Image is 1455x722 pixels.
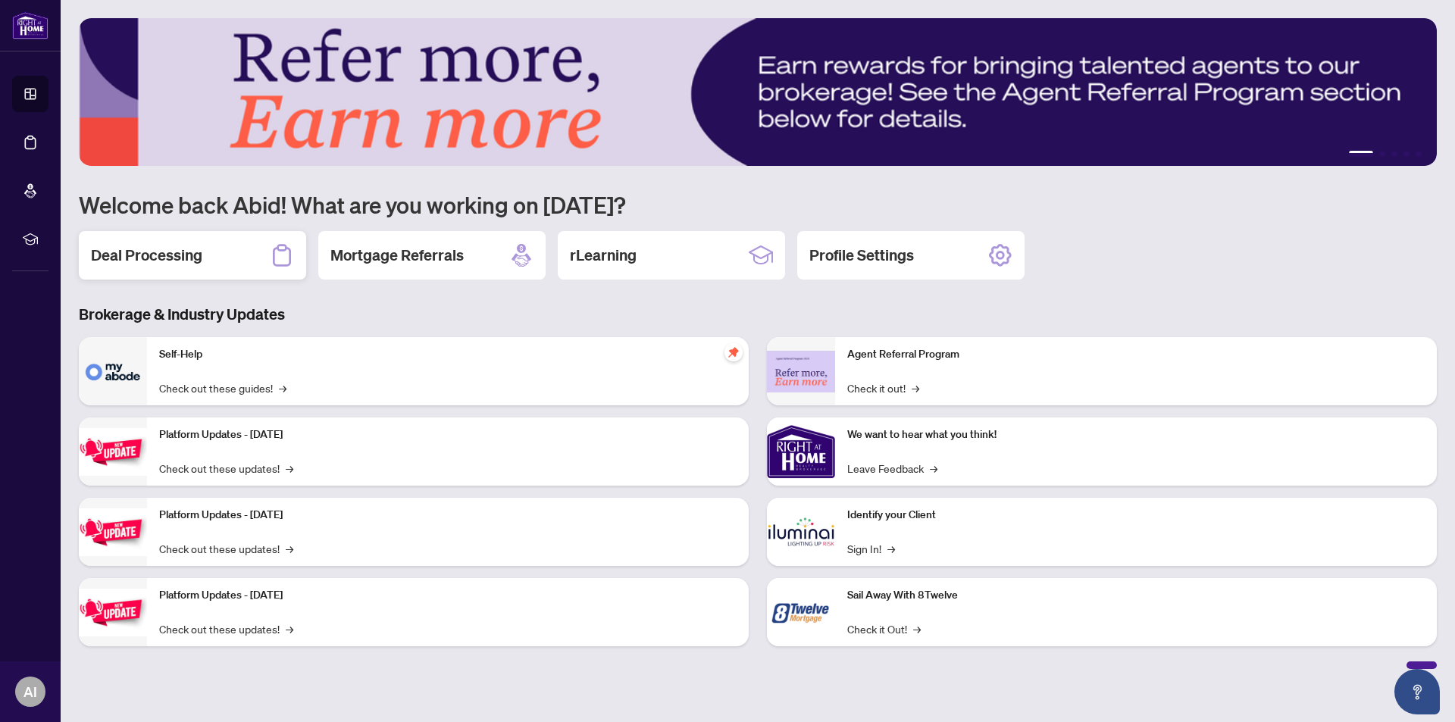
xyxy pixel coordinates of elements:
h2: Profile Settings [809,245,914,266]
img: We want to hear what you think! [767,417,835,486]
span: pushpin [724,343,743,361]
p: We want to hear what you think! [847,427,1425,443]
p: Platform Updates - [DATE] [159,507,737,524]
h2: Deal Processing [91,245,202,266]
a: Check out these updates!→ [159,620,293,637]
img: Slide 0 [79,18,1437,166]
span: → [912,380,919,396]
button: 2 [1379,151,1385,157]
span: → [887,540,895,557]
button: 1 [1349,151,1373,157]
a: Sign In!→ [847,540,895,557]
span: AI [23,681,37,702]
img: Platform Updates - July 21, 2025 [79,428,147,476]
a: Check out these updates!→ [159,540,293,557]
p: Identify your Client [847,507,1425,524]
h2: rLearning [570,245,637,266]
a: Check it Out!→ [847,620,921,637]
p: Platform Updates - [DATE] [159,587,737,604]
img: Platform Updates - June 23, 2025 [79,589,147,636]
img: Sail Away With 8Twelve [767,578,835,646]
h3: Brokerage & Industry Updates [79,304,1437,325]
img: logo [12,11,48,39]
a: Check out these guides!→ [159,380,286,396]
a: Leave Feedback→ [847,460,937,477]
button: 3 [1391,151,1397,157]
img: Identify your Client [767,498,835,566]
h2: Mortgage Referrals [330,245,464,266]
a: Check out these updates!→ [159,460,293,477]
span: → [913,620,921,637]
span: → [930,460,937,477]
span: → [286,460,293,477]
p: Self-Help [159,346,737,363]
p: Agent Referral Program [847,346,1425,363]
span: → [279,380,286,396]
img: Agent Referral Program [767,351,835,392]
button: 4 [1403,151,1410,157]
img: Platform Updates - July 8, 2025 [79,508,147,556]
h1: Welcome back Abid! What are you working on [DATE]? [79,190,1437,219]
p: Platform Updates - [DATE] [159,427,737,443]
span: → [286,620,293,637]
button: Open asap [1394,669,1440,714]
button: 5 [1416,151,1422,157]
img: Self-Help [79,337,147,405]
p: Sail Away With 8Twelve [847,587,1425,604]
span: → [286,540,293,557]
a: Check it out!→ [847,380,919,396]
